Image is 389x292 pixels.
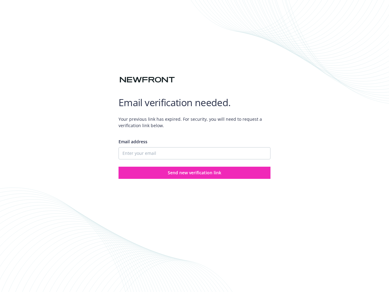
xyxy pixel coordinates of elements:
[119,111,270,134] span: Your previous link has expired. For security, you will need to request a verification link below.
[119,139,147,144] span: Email address
[119,167,270,179] button: Send new verification link
[168,170,221,176] span: Send new verification link
[119,75,176,85] img: Newfront logo
[119,96,270,109] h1: Email verification needed.
[119,147,270,159] input: Enter your email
